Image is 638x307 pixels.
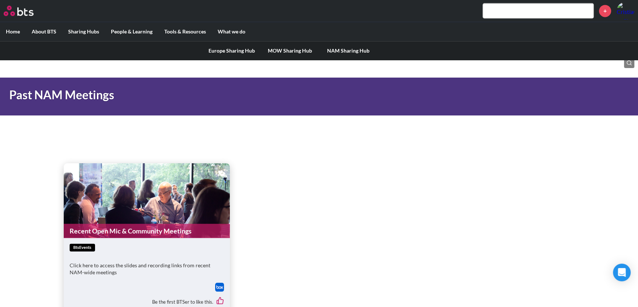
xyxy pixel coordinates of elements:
[215,283,224,292] a: Download file from Box
[212,22,251,41] label: What we do
[158,22,212,41] label: Tools & Resources
[64,224,230,238] a: Recent Open Mic & Community Meetings
[9,87,443,103] h1: Past NAM Meetings
[599,5,611,17] a: +
[617,2,634,19] img: Cristian Rossato
[62,22,105,41] label: Sharing Hubs
[613,264,631,281] div: Open Intercom Messenger
[617,2,634,19] a: Profile
[4,6,34,16] img: BTS Logo
[70,244,95,251] span: btsEvents
[4,6,47,16] a: Go home
[26,22,62,41] label: About BTS
[215,283,224,292] img: Box logo
[70,261,224,276] p: Click here to access the slides and recording links from recent NAM-wide meetings
[105,22,158,41] label: People & Learning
